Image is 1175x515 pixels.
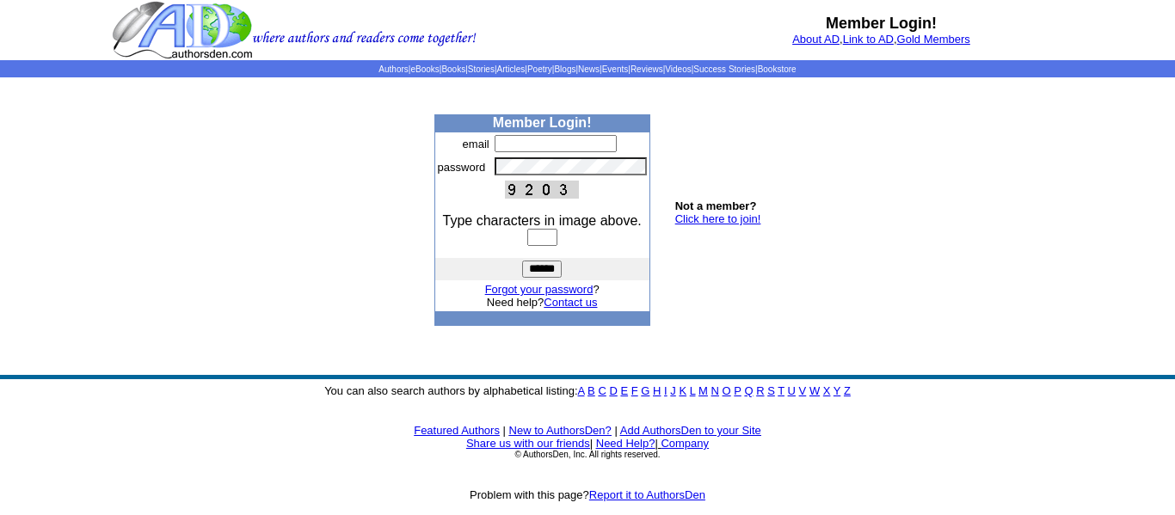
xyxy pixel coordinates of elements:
[723,384,731,397] a: O
[788,384,796,397] a: U
[487,296,598,309] font: Need help?
[664,384,667,397] a: I
[468,64,495,74] a: Stories
[378,64,408,74] a: Authors
[596,437,655,450] a: Need Help?
[661,437,709,450] a: Company
[485,283,594,296] a: Forgot your password
[493,115,592,130] b: Member Login!
[809,384,820,397] a: W
[497,64,526,74] a: Articles
[631,64,663,74] a: Reviews
[834,384,840,397] a: Y
[758,64,797,74] a: Bookstore
[514,450,660,459] font: © AuthorsDen, Inc. All rights reserved.
[554,64,575,74] a: Blogs
[711,384,719,397] a: N
[690,384,696,397] a: L
[756,384,764,397] a: R
[693,64,755,74] a: Success Stories
[438,161,486,174] font: password
[544,296,597,309] a: Contact us
[441,64,465,74] a: Books
[414,424,500,437] a: Featured Authors
[792,33,970,46] font: , ,
[897,33,970,46] a: Gold Members
[614,424,617,437] font: |
[799,384,807,397] a: V
[598,384,606,397] a: C
[470,488,705,501] font: Problem with this page?
[443,213,642,228] font: Type characters in image above.
[675,212,761,225] a: Click here to join!
[698,384,708,397] a: M
[843,33,894,46] a: Link to AD
[675,199,757,212] b: Not a member?
[826,15,937,32] b: Member Login!
[778,384,784,397] a: T
[466,437,590,450] a: Share us with our friends
[485,283,600,296] font: ?
[505,181,579,199] img: This Is CAPTCHA Image
[527,64,552,74] a: Poetry
[744,384,753,397] a: Q
[844,384,851,397] a: Z
[578,384,585,397] a: A
[655,437,709,450] font: |
[620,424,761,437] a: Add AuthorsDen to your Site
[324,384,851,397] font: You can also search authors by alphabetical listing:
[641,384,649,397] a: G
[463,138,489,150] font: email
[631,384,638,397] a: F
[589,488,705,501] a: Report it to AuthorsDen
[503,424,506,437] font: |
[767,384,775,397] a: S
[509,424,612,437] a: New to AuthorsDen?
[653,384,661,397] a: H
[792,33,840,46] a: About AD
[578,64,600,74] a: News
[665,64,691,74] a: Videos
[602,64,629,74] a: Events
[410,64,439,74] a: eBooks
[823,384,831,397] a: X
[590,437,593,450] font: |
[670,384,676,397] a: J
[609,384,617,397] a: D
[679,384,686,397] a: K
[587,384,595,397] a: B
[378,64,796,74] span: | | | | | | | | | | | |
[620,384,628,397] a: E
[734,384,741,397] a: P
